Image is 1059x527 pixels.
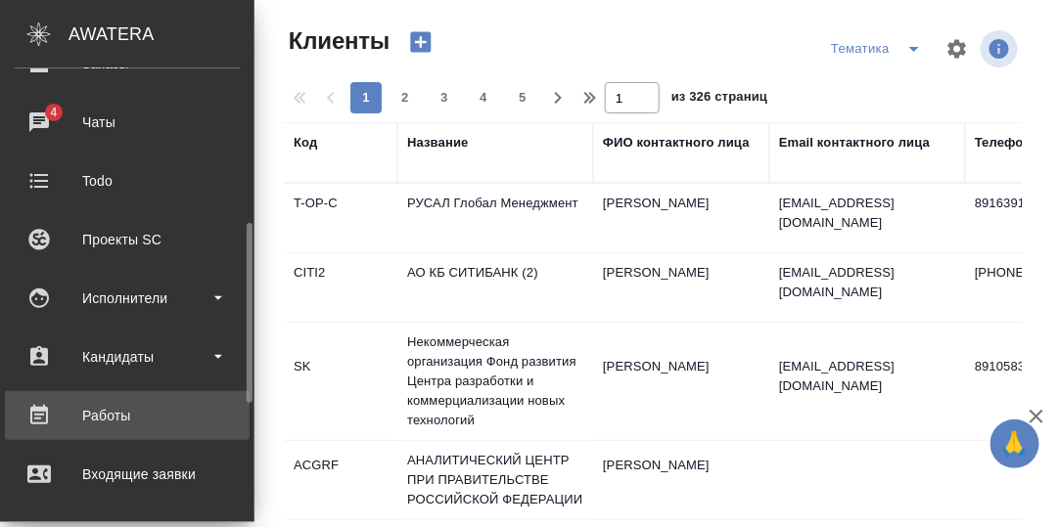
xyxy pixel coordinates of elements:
p: [EMAIL_ADDRESS][DOMAIN_NAME] [779,263,955,302]
div: Чаты [15,108,240,137]
div: Код [294,133,317,153]
td: [PERSON_NAME] [593,253,769,322]
td: [PERSON_NAME] [593,184,769,252]
p: [EMAIL_ADDRESS][DOMAIN_NAME] [779,357,955,396]
div: Проекты SC [15,225,240,254]
span: 🙏 [998,423,1032,464]
span: 3 [429,88,460,108]
span: 4 [38,103,69,122]
div: Исполнители [15,284,240,313]
a: Работы [5,391,250,440]
td: CITI2 [284,253,397,322]
a: 4Чаты [5,98,250,147]
div: Email контактного лица [779,133,930,153]
td: [PERSON_NAME] [593,347,769,416]
div: Todo [15,166,240,196]
td: ACGRF [284,446,397,514]
div: Входящие заявки [15,460,240,489]
span: Клиенты [284,25,390,57]
span: Настроить таблицу [934,25,981,72]
td: Некоммерческая организация Фонд развития Центра разработки и коммерциализации новых технологий [397,323,593,440]
span: 4 [468,88,499,108]
button: 3 [429,82,460,113]
button: 4 [468,82,499,113]
td: SK [284,347,397,416]
a: Проекты SC [5,215,250,264]
td: T-OP-C [284,184,397,252]
button: 5 [507,82,538,113]
div: Работы [15,401,240,430]
span: 2 [390,88,421,108]
button: Создать [397,25,444,59]
span: 5 [507,88,538,108]
a: Входящие заявки [5,450,250,499]
td: [PERSON_NAME] [593,446,769,514]
div: ФИО контактного лица [603,133,750,153]
div: Название [407,133,468,153]
div: Кандидаты [15,342,240,372]
p: [EMAIL_ADDRESS][DOMAIN_NAME] [779,194,955,233]
div: AWATERA [69,15,254,54]
a: Todo [5,156,250,205]
button: 2 [390,82,421,113]
td: РУСАЛ Глобал Менеджмент [397,184,593,252]
div: split button [826,33,934,65]
span: Посмотреть информацию [981,30,1022,67]
td: АО КБ СИТИБАНК (2) [397,253,593,322]
span: из 326 страниц [671,85,767,113]
td: АНАЛИТИЧЕСКИЙ ЦЕНТР ПРИ ПРАВИТЕЛЬСТВЕ РОССИЙСКОЙ ФЕДЕРАЦИИ [397,441,593,519]
button: 🙏 [990,419,1039,468]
